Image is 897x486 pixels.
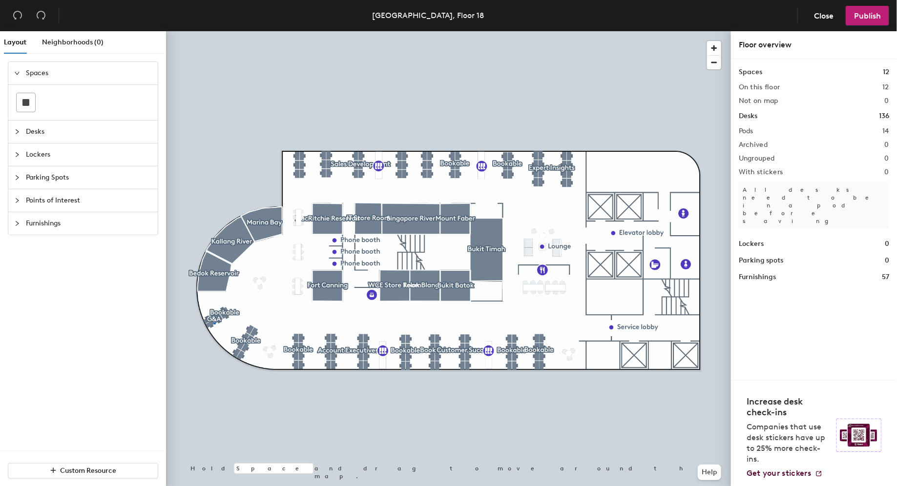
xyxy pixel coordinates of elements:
span: collapsed [14,221,20,226]
h1: Spaces [739,67,762,78]
h2: 0 [885,97,889,105]
span: Points of Interest [26,189,152,212]
span: Publish [854,11,881,20]
h1: 0 [885,255,889,266]
span: collapsed [14,175,20,181]
span: Neighborhoods (0) [42,38,104,46]
span: Lockers [26,143,152,166]
button: Close [806,6,842,25]
h2: Not on map [739,97,778,105]
span: undo [13,10,22,20]
span: Spaces [26,62,152,84]
span: collapsed [14,129,20,135]
button: Publish [846,6,889,25]
h1: Parking spots [739,255,783,266]
h2: Archived [739,141,768,149]
div: Floor overview [739,39,889,51]
h2: 14 [882,127,889,135]
h1: 12 [883,67,889,78]
h2: Pods [739,127,753,135]
h2: 12 [882,83,889,91]
img: Sticker logo [836,419,881,452]
span: Custom Resource [61,466,117,475]
div: [GEOGRAPHIC_DATA], Floor 18 [373,9,484,21]
span: Close [814,11,834,20]
p: Companies that use desk stickers have up to 25% more check-ins. [747,422,831,465]
h2: 0 [885,155,889,162]
h1: 0 [885,239,889,249]
h2: With stickers [739,168,783,176]
h1: 136 [879,111,889,121]
a: Get your stickers [747,468,823,478]
h1: Desks [739,111,757,121]
button: Custom Resource [8,463,158,479]
span: Parking Spots [26,166,152,189]
span: collapsed [14,152,20,158]
h2: On this floor [739,83,780,91]
h4: Increase desk check-ins [747,396,831,418]
h1: Lockers [739,239,764,249]
h1: 57 [882,272,889,283]
span: Get your stickers [747,468,811,478]
h2: Ungrouped [739,155,775,162]
span: Furnishings [26,212,152,235]
span: collapsed [14,198,20,203]
button: Redo (⌘ + ⇧ + Z) [31,6,51,25]
span: Layout [4,38,26,46]
h2: 0 [885,141,889,149]
button: Help [698,465,721,480]
p: All desks need to be in a pod before saving [739,182,889,229]
h2: 0 [885,168,889,176]
h1: Furnishings [739,272,776,283]
span: Desks [26,121,152,143]
button: Undo (⌘ + Z) [8,6,27,25]
span: expanded [14,70,20,76]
